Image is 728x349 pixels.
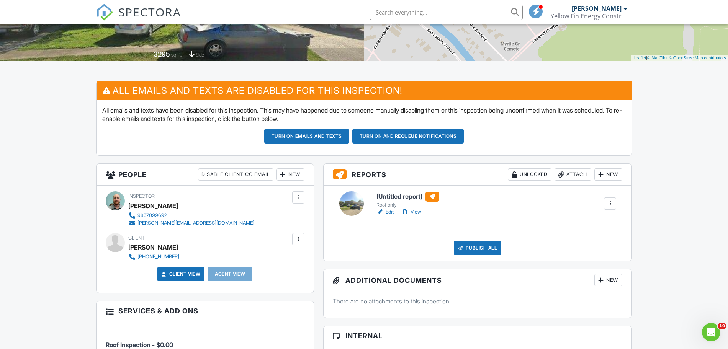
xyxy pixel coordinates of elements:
[669,55,726,60] a: © OpenStreetMap contributors
[96,4,113,21] img: The Best Home Inspection Software - Spectora
[572,5,622,12] div: [PERSON_NAME]
[96,10,181,26] a: SPECTORA
[718,323,726,329] span: 10
[647,55,668,60] a: © MapTiler
[97,164,314,186] h3: People
[137,212,167,219] div: 9857099692
[376,208,394,216] a: Edit
[594,274,622,286] div: New
[198,168,273,181] div: Disable Client CC Email
[128,219,254,227] a: [PERSON_NAME][EMAIL_ADDRESS][DOMAIN_NAME]
[137,220,254,226] div: [PERSON_NAME][EMAIL_ADDRESS][DOMAIN_NAME]
[376,192,439,209] a: (Untitled report) Roof only
[555,168,591,181] div: Attach
[454,241,502,255] div: Publish All
[128,241,178,253] div: [PERSON_NAME]
[370,5,523,20] input: Search everything...
[376,192,439,202] h6: (Untitled report)
[128,235,145,241] span: Client
[702,323,720,341] iframe: Intercom live chat
[352,129,464,144] button: Turn on and Requeue Notifications
[196,52,204,58] span: slab
[594,168,622,181] div: New
[264,129,349,144] button: Turn on emails and texts
[631,55,728,61] div: |
[137,254,179,260] div: [PHONE_NUMBER]
[106,341,173,349] span: Roof Inspection - $0.00
[128,212,254,219] a: 9857099692
[551,12,627,20] div: Yellow Fin Energy Construction Services LLC
[128,193,155,199] span: Inspector
[276,168,304,181] div: New
[97,81,632,100] h3: All emails and texts are disabled for this inspection!
[128,253,179,261] a: [PHONE_NUMBER]
[118,4,181,20] span: SPECTORA
[633,55,646,60] a: Leaflet
[324,326,632,346] h3: Internal
[102,106,626,123] p: All emails and texts have been disabled for this inspection. This may have happened due to someon...
[508,168,551,181] div: Unlocked
[333,297,623,305] p: There are no attachments to this inspection.
[128,200,178,212] div: [PERSON_NAME]
[160,270,201,278] a: Client View
[401,208,421,216] a: View
[171,52,182,58] span: sq. ft.
[324,164,632,186] h3: Reports
[376,202,439,208] div: Roof only
[324,269,632,291] h3: Additional Documents
[154,50,170,58] div: 3295
[97,301,314,321] h3: Services & Add ons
